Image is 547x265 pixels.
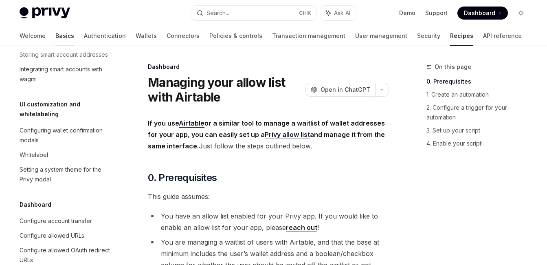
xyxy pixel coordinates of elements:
span: Just follow the steps outlined below. [148,117,389,152]
a: 0. Prerequisites [426,75,534,88]
a: Transaction management [272,26,345,46]
a: Integrating smart accounts with wagmi [13,62,117,86]
a: Airtable [179,119,204,128]
a: Dashboard [457,7,508,20]
span: Open in ChatGPT [321,86,370,94]
a: Support [425,9,448,17]
a: Configure account transfer [13,214,117,228]
h5: Dashboard [20,200,51,210]
span: 0. Prerequisites [148,171,217,184]
div: Search... [206,8,229,18]
a: 2. Configure a trigger for your automation [426,101,534,124]
div: Integrating smart accounts with wagmi [20,64,112,84]
div: Whitelabel [20,150,48,160]
h5: UI customization and whitelabeling [20,99,117,119]
a: Configuring wallet confirmation modals [13,123,117,148]
div: Setting a system theme for the Privy modal [20,165,112,184]
button: Ask AI [320,6,356,20]
a: Wallets [136,26,157,46]
button: Toggle dark mode [514,7,527,20]
a: Connectors [167,26,200,46]
a: Whitelabel [13,148,117,162]
img: light logo [20,7,70,19]
a: Configure allowed URLs [13,228,117,243]
a: 4. Enable your script! [426,137,534,150]
a: User management [355,26,407,46]
span: This guide assumes: [148,191,389,202]
a: Demo [399,9,415,17]
a: 1. Create an automation [426,88,534,101]
button: Search...CtrlK [191,6,316,20]
a: Setting a system theme for the Privy modal [13,162,117,187]
a: Recipes [450,26,473,46]
h1: Managing your allow list with Airtable [148,75,302,104]
div: Configuring wallet confirmation modals [20,126,112,145]
a: Authentication [84,26,126,46]
div: Configure allowed URLs [20,231,84,241]
a: Basics [55,26,74,46]
li: You have an allow list enabled for your Privy app. If you would like to enable an allow list for ... [148,210,389,233]
div: Dashboard [148,63,389,71]
a: 3. Set up your script [426,124,534,137]
a: Welcome [20,26,46,46]
a: Security [417,26,440,46]
a: API reference [483,26,522,46]
a: reach out [286,223,317,232]
span: Ask AI [334,9,350,17]
button: Open in ChatGPT [305,83,375,97]
span: Dashboard [464,9,495,17]
span: On this page [435,62,471,72]
span: Ctrl K [299,10,311,16]
strong: If you use or a similar tool to manage a waitlist of wallet addresses for your app, you can easil... [148,119,385,150]
a: Policies & controls [209,26,262,46]
div: Configure allowed OAuth redirect URLs [20,245,112,265]
div: Configure account transfer [20,216,92,226]
a: Privy allow list [265,130,310,139]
